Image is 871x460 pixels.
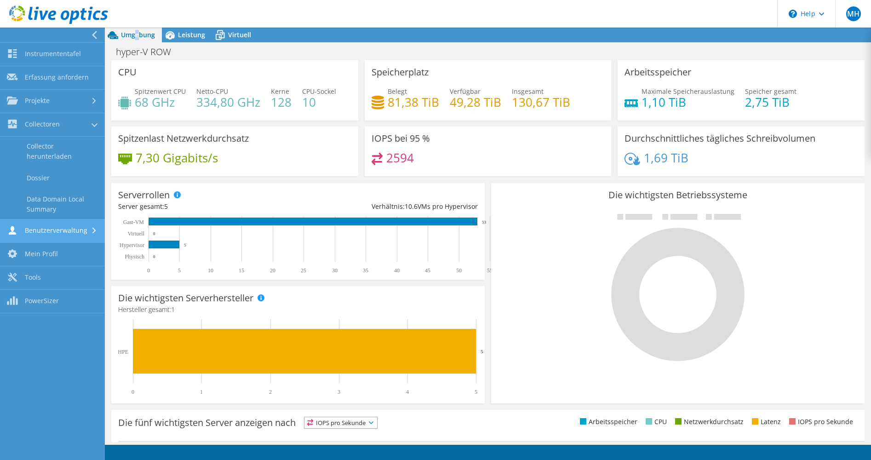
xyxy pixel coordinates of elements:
text: 53 [482,220,487,224]
text: Physisch [125,253,144,260]
div: Verhältnis: VMs pro Hypervisor [298,201,478,212]
h3: Arbeitsspeicher [625,67,691,77]
h4: 1,69 TiB [644,153,688,163]
h3: IOPS bei 95 % [372,133,430,144]
text: 30 [332,267,338,274]
text: 0 [147,267,150,274]
h3: Durchschnittliches tägliches Schreibvolumen [625,133,815,144]
h4: 334,80 GHz [196,97,260,107]
span: 1 [171,305,175,314]
h3: Die wichtigsten Betriebssysteme [498,190,858,200]
h4: 130,67 TiB [512,97,570,107]
h4: Hersteller gesamt: [118,305,478,315]
span: 10.6 [405,202,418,211]
text: 40 [394,267,400,274]
li: Arbeitsspeicher [578,417,637,427]
h4: 1,10 TiB [642,97,734,107]
text: 25 [301,267,306,274]
li: IOPS pro Sekunde [787,417,853,427]
h3: Die wichtigsten Serverhersteller [118,293,253,303]
text: 45 [425,267,430,274]
span: IOPS pro Sekunde [304,417,377,428]
h3: CPU [118,67,137,77]
text: 0 [153,231,155,236]
svg: \n [789,10,797,18]
h3: Speicherplatz [372,67,429,77]
span: Virtuell [228,30,251,39]
text: 15 [239,267,244,274]
li: Netzwerkdurchsatz [673,417,744,427]
div: Server gesamt: [118,201,298,212]
li: CPU [643,417,667,427]
text: Virtuell [127,230,144,237]
h4: 2,75 TiB [745,97,797,107]
span: CPU-Sockel [302,87,336,96]
span: 5 [164,202,168,211]
text: 5 [178,267,181,274]
text: 3 [338,389,340,395]
text: 55 [487,267,493,274]
text: 5 [475,389,477,395]
span: Umgebung [121,30,155,39]
span: MH [846,6,861,21]
text: Hypervisor [120,242,144,248]
text: 0 [132,389,134,395]
text: 10 [208,267,213,274]
span: Belegt [388,87,407,96]
h3: Serverrollen [118,190,170,200]
h4: 81,38 TiB [388,97,439,107]
text: Gast-VM [123,219,144,225]
text: 20 [270,267,275,274]
span: Leistung [178,30,205,39]
h4: 128 [271,97,292,107]
h4: 2594 [386,153,414,163]
span: Verfügbar [450,87,481,96]
text: 35 [363,267,368,274]
h4: 49,28 TiB [450,97,501,107]
span: Netto-CPU [196,87,228,96]
span: Insgesamt [512,87,544,96]
text: 1 [200,389,203,395]
h4: 10 [302,97,336,107]
h4: 68 GHz [135,97,186,107]
span: Kerne [271,87,289,96]
text: 5 [184,243,186,247]
text: 4 [406,389,409,395]
text: 5 [481,349,483,354]
span: Spitzenwert CPU [135,87,186,96]
text: HPE [118,349,128,355]
text: 0 [153,254,155,259]
h3: Spitzenlast Netzwerkdurchsatz [118,133,249,144]
h1: hyper-V ROW [112,47,185,57]
text: 2 [269,389,272,395]
h4: 7,30 Gigabits/s [136,153,218,163]
li: Latenz [750,417,781,427]
span: Maximale Speicherauslastung [642,87,734,96]
span: Speicher gesamt [745,87,797,96]
text: 50 [456,267,462,274]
